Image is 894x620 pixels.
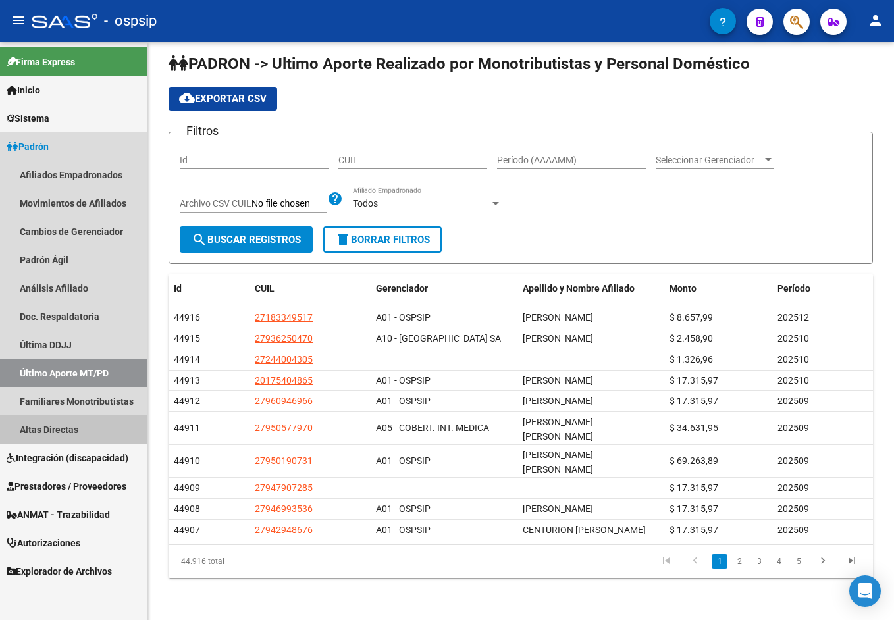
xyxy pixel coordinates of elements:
span: A10 - [GEOGRAPHIC_DATA] SA [376,333,501,344]
span: PADRON -> Ultimo Aporte Realizado por Monotributistas y Personal Doméstico [169,55,750,73]
span: $ 17.315,97 [670,396,718,406]
span: [PERSON_NAME] [523,375,593,386]
span: A01 - OSPSIP [376,375,431,386]
datatable-header-cell: Monto [664,274,772,303]
span: 44916 [174,312,200,323]
span: 27946993536 [255,504,313,514]
span: 44909 [174,482,200,493]
span: 202509 [777,396,809,406]
span: [PERSON_NAME] [523,504,593,514]
span: - ospsip [104,7,157,36]
span: 44915 [174,333,200,344]
li: page 5 [789,550,808,573]
li: page 3 [749,550,769,573]
div: Open Intercom Messenger [849,575,881,607]
span: 202510 [777,375,809,386]
span: 202510 [777,333,809,344]
a: go to first page [654,554,679,569]
input: Archivo CSV CUIL [251,198,327,210]
span: Explorador de Archivos [7,564,112,579]
span: 202509 [777,482,809,493]
span: Autorizaciones [7,536,80,550]
span: 44908 [174,504,200,514]
mat-icon: help [327,191,343,207]
mat-icon: cloud_download [179,90,195,106]
span: 27960946966 [255,396,313,406]
span: $ 2.458,90 [670,333,713,344]
span: 27950577970 [255,423,313,433]
span: Gerenciador [376,283,428,294]
a: go to next page [810,554,835,569]
span: 27936250470 [255,333,313,344]
a: go to last page [839,554,864,569]
mat-icon: menu [11,13,26,28]
span: 27950190731 [255,455,313,466]
span: Período [777,283,810,294]
a: 3 [751,554,767,569]
span: [PERSON_NAME] [523,333,593,344]
h3: Filtros [180,122,225,140]
span: [PERSON_NAME] [523,396,593,406]
span: 27183349517 [255,312,313,323]
span: Exportar CSV [179,93,267,105]
button: Borrar Filtros [323,226,442,253]
span: $ 69.263,89 [670,455,718,466]
a: 5 [791,554,806,569]
span: 44914 [174,354,200,365]
span: CENTURION [PERSON_NAME] [523,525,646,535]
li: page 1 [710,550,729,573]
span: $ 17.315,97 [670,375,718,386]
span: Inicio [7,83,40,97]
span: Integración (discapacidad) [7,451,128,465]
a: 2 [731,554,747,569]
span: Borrar Filtros [335,234,430,245]
span: ANMAT - Trazabilidad [7,507,110,522]
span: 44913 [174,375,200,386]
span: Padrón [7,140,49,154]
mat-icon: person [868,13,883,28]
span: Seleccionar Gerenciador [656,155,762,166]
span: 27947907285 [255,482,313,493]
span: $ 34.631,95 [670,423,718,433]
span: 27942948676 [255,525,313,535]
datatable-header-cell: Id [169,274,250,303]
span: 202509 [777,455,809,466]
span: [PERSON_NAME] [523,312,593,323]
mat-icon: search [192,232,207,247]
span: A01 - OSPSIP [376,455,431,466]
span: Prestadores / Proveedores [7,479,126,494]
span: Monto [670,283,697,294]
span: 202510 [777,354,809,365]
span: A01 - OSPSIP [376,525,431,535]
span: Archivo CSV CUIL [180,198,251,209]
span: 20175404865 [255,375,313,386]
span: [PERSON_NAME] [PERSON_NAME] [523,450,593,475]
span: A01 - OSPSIP [376,396,431,406]
span: 202509 [777,525,809,535]
span: 44912 [174,396,200,406]
span: 44911 [174,423,200,433]
span: $ 17.315,97 [670,482,718,493]
span: 44910 [174,455,200,466]
li: page 4 [769,550,789,573]
datatable-header-cell: Gerenciador [371,274,517,303]
span: Todos [353,198,378,209]
span: Id [174,283,182,294]
li: page 2 [729,550,749,573]
span: A01 - OSPSIP [376,312,431,323]
span: [PERSON_NAME] [PERSON_NAME] [523,417,593,442]
span: 27244004305 [255,354,313,365]
a: go to previous page [683,554,708,569]
span: 202509 [777,423,809,433]
a: 1 [712,554,727,569]
span: $ 17.315,97 [670,525,718,535]
mat-icon: delete [335,232,351,247]
span: 202512 [777,312,809,323]
span: 202509 [777,504,809,514]
span: Apellido y Nombre Afiliado [523,283,635,294]
button: Exportar CSV [169,87,277,111]
a: 4 [771,554,787,569]
span: A01 - OSPSIP [376,504,431,514]
span: CUIL [255,283,275,294]
datatable-header-cell: Período [772,274,873,303]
